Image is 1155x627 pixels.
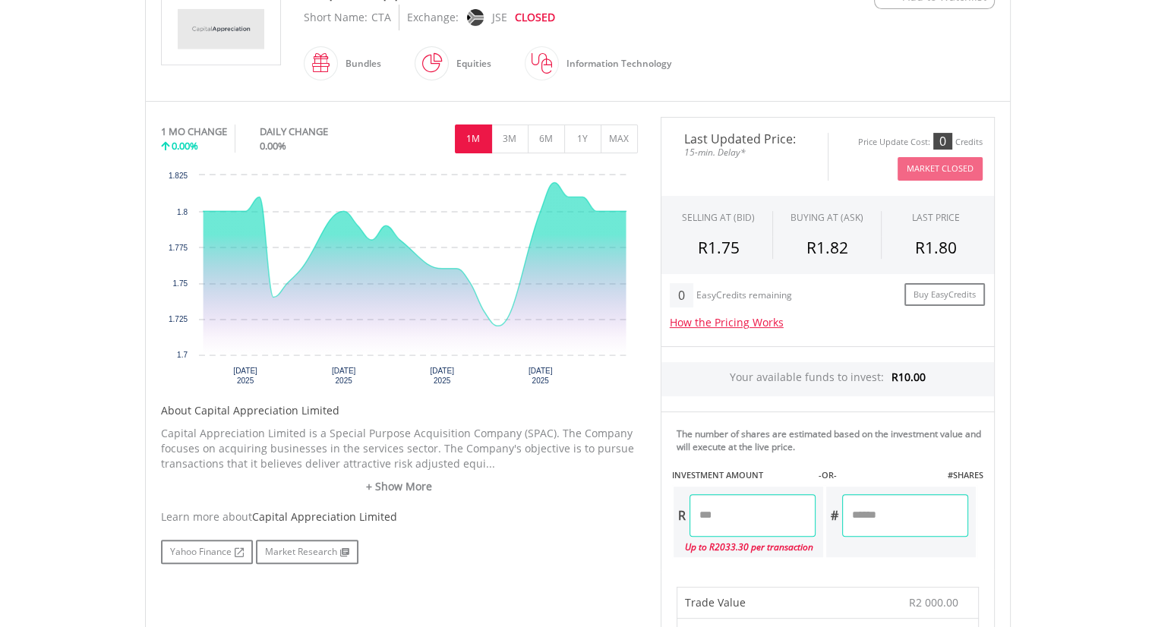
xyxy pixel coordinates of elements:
text: 1.775 [168,244,187,252]
span: R2 000.00 [909,595,958,610]
div: Learn more about [161,509,638,525]
text: [DATE] 2025 [430,367,454,385]
text: 1.8 [177,208,188,216]
div: 0 [670,283,693,307]
span: Trade Value [685,595,746,610]
div: DAILY CHANGE [260,124,379,139]
div: Exchange: [407,5,459,30]
span: 0.00% [172,139,198,153]
span: 0.00% [260,139,286,153]
a: Yahoo Finance [161,540,253,564]
div: 1 MO CHANGE [161,124,227,139]
text: 1.725 [168,315,187,323]
text: [DATE] 2025 [528,367,552,385]
a: Market Research [256,540,358,564]
text: [DATE] 2025 [331,367,355,385]
a: + Show More [161,479,638,494]
img: jse.png [466,9,483,26]
div: SELLING AT (BID) [682,211,755,224]
button: MAX [601,124,638,153]
div: Chart. Highcharts interactive chart. [161,168,638,395]
div: Credits [955,137,983,148]
span: BUYING AT (ASK) [791,211,863,224]
span: Capital Appreciation Limited [252,509,397,524]
div: Short Name: [304,5,368,30]
text: 1.825 [168,172,187,180]
span: R1.82 [806,237,847,258]
text: [DATE] 2025 [233,367,257,385]
div: Your available funds to invest: [661,362,994,396]
div: The number of shares are estimated based on the investment value and will execute at the live price. [677,427,988,453]
div: JSE [492,5,507,30]
div: CLOSED [515,5,555,30]
text: 1.7 [177,351,188,359]
div: LAST PRICE [912,211,960,224]
span: R1.75 [698,237,740,258]
div: Up to R2033.30 per transaction [674,537,816,557]
a: How the Pricing Works [670,315,784,329]
p: Capital Appreciation Limited is a Special Purpose Acquisition Company (SPAC). The Company focuses... [161,426,638,471]
button: 6M [528,124,565,153]
div: EasyCredits remaining [696,290,792,303]
div: Price Update Cost: [858,137,930,148]
button: 1Y [564,124,601,153]
div: CTA [371,5,391,30]
div: 0 [933,133,952,150]
button: Market Closed [898,157,983,181]
button: 1M [455,124,492,153]
svg: Interactive chart [161,168,638,395]
label: INVESTMENT AMOUNT [672,469,763,481]
span: Last Updated Price: [673,133,816,145]
a: Buy EasyCredits [904,283,985,307]
div: R [674,494,690,537]
span: R1.80 [915,237,957,258]
div: Bundles [338,46,381,82]
span: 15-min. Delay* [673,145,816,159]
text: 1.75 [172,279,188,288]
div: # [826,494,842,537]
label: -OR- [818,469,836,481]
span: R10.00 [891,370,926,384]
div: Equities [449,46,491,82]
button: 3M [491,124,529,153]
h5: About Capital Appreciation Limited [161,403,638,418]
label: #SHARES [947,469,983,481]
div: Information Technology [559,46,671,82]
